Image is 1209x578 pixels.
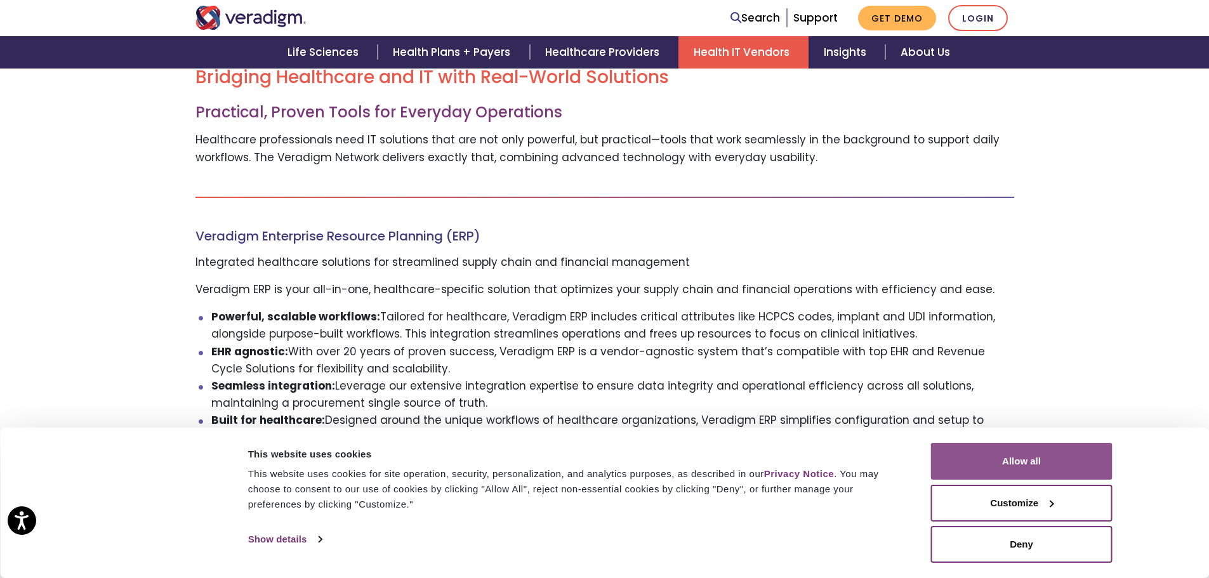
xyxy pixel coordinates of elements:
[272,36,378,69] a: Life Sciences
[948,5,1008,31] a: Login
[931,443,1113,480] button: Allow all
[211,343,1014,378] li: With over 20 years of proven success, Veradigm ERP is a vendor-agnostic system that’s compatible ...
[195,254,1014,271] p: Integrated healthcare solutions for streamlined supply chain and financial management
[730,10,780,27] a: Search
[211,344,288,359] strong: EHR agnostic:
[211,378,335,393] strong: Seamless integration:
[195,281,1014,298] p: Veradigm ERP is your all-in-one, healthcare-specific solution that optimizes your supply chain an...
[809,36,885,69] a: Insights
[764,468,834,479] a: Privacy Notice
[931,485,1113,522] button: Customize
[195,228,1014,244] h4: Veradigm Enterprise Resource Planning (ERP)
[211,309,380,324] strong: Powerful, scalable workflows:
[211,378,1014,412] li: Leverage our extensive integration expertise to ensure data integrity and operational efficiency ...
[378,36,529,69] a: Health Plans + Payers
[248,466,902,512] div: This website uses cookies for site operation, security, personalization, and analytics purposes, ...
[195,131,1014,166] p: Healthcare professionals need IT solutions that are not only powerful, but practical—tools that w...
[248,530,322,549] a: Show details
[195,103,1014,122] h3: Practical, Proven Tools for Everyday Operations
[931,526,1113,563] button: Deny
[195,6,307,30] img: Veradigm logo
[211,308,1014,343] li: Tailored for healthcare, Veradigm ERP includes critical attributes like HCPCS codes, implant and ...
[530,36,678,69] a: Healthcare Providers
[248,447,902,462] div: This website uses cookies
[195,67,1014,88] h2: Bridging Healthcare and IT with Real-World Solutions
[211,412,325,428] strong: Built for healthcare:
[858,6,936,30] a: Get Demo
[885,36,965,69] a: About Us
[678,36,809,69] a: Health IT Vendors
[211,412,1014,446] li: Designed around the unique workflows of healthcare organizations, Veradigm ERP simplifies configu...
[793,10,838,25] a: Support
